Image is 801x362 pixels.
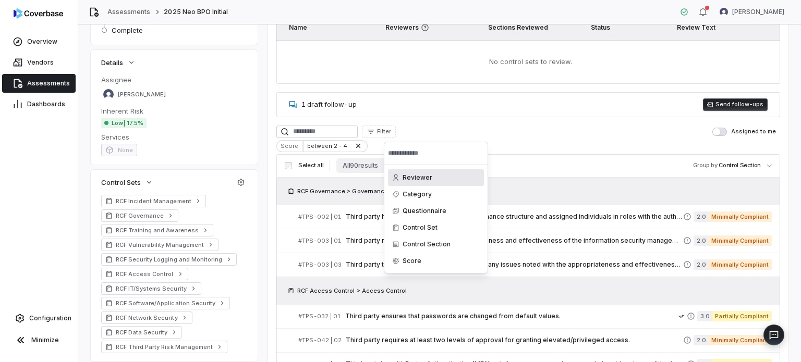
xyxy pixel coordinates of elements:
div: Suggestions [384,165,488,273]
div: Control Section [388,236,484,253]
div: Score [388,253,484,269]
div: Control Set [388,219,484,236]
div: Reviewer [388,169,484,186]
div: Category [388,186,484,203]
div: Questionnaire [388,203,484,219]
